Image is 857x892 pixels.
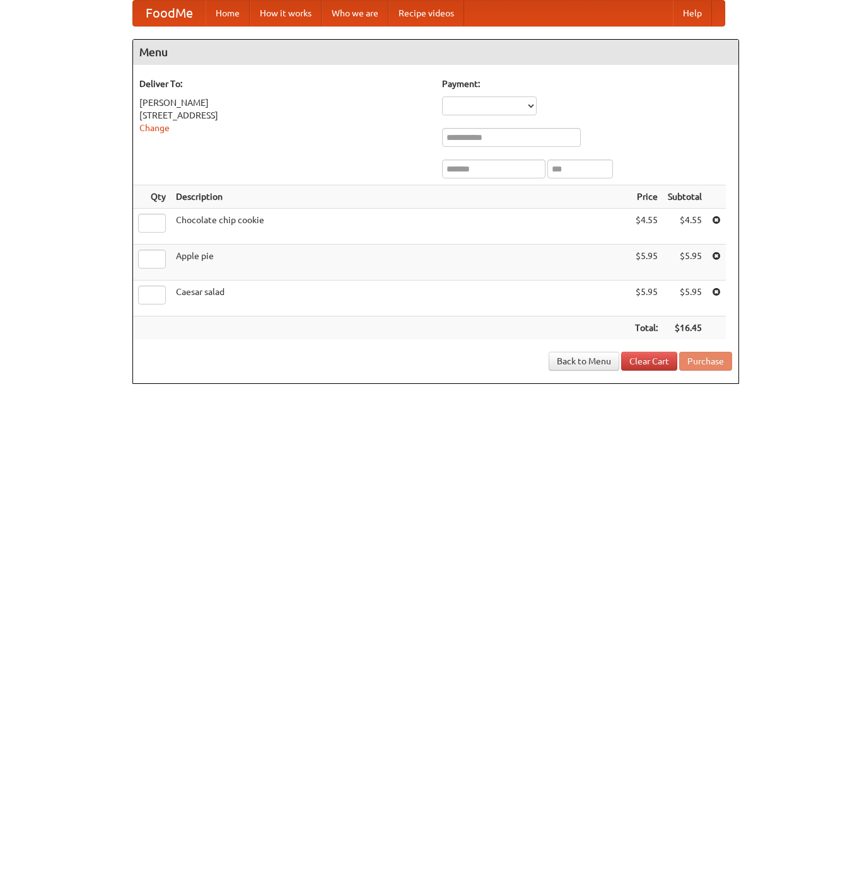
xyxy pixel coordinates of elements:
[206,1,250,26] a: Home
[630,185,663,209] th: Price
[133,185,171,209] th: Qty
[388,1,464,26] a: Recipe videos
[322,1,388,26] a: Who we are
[139,123,170,133] a: Change
[171,185,630,209] th: Description
[663,245,707,281] td: $5.95
[139,96,429,109] div: [PERSON_NAME]
[630,281,663,316] td: $5.95
[139,109,429,122] div: [STREET_ADDRESS]
[621,352,677,371] a: Clear Cart
[663,316,707,340] th: $16.45
[673,1,712,26] a: Help
[250,1,322,26] a: How it works
[663,281,707,316] td: $5.95
[133,1,206,26] a: FoodMe
[133,40,738,65] h4: Menu
[442,78,732,90] h5: Payment:
[679,352,732,371] button: Purchase
[663,209,707,245] td: $4.55
[171,245,630,281] td: Apple pie
[549,352,619,371] a: Back to Menu
[663,185,707,209] th: Subtotal
[630,209,663,245] td: $4.55
[171,281,630,316] td: Caesar salad
[630,245,663,281] td: $5.95
[630,316,663,340] th: Total:
[171,209,630,245] td: Chocolate chip cookie
[139,78,429,90] h5: Deliver To:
